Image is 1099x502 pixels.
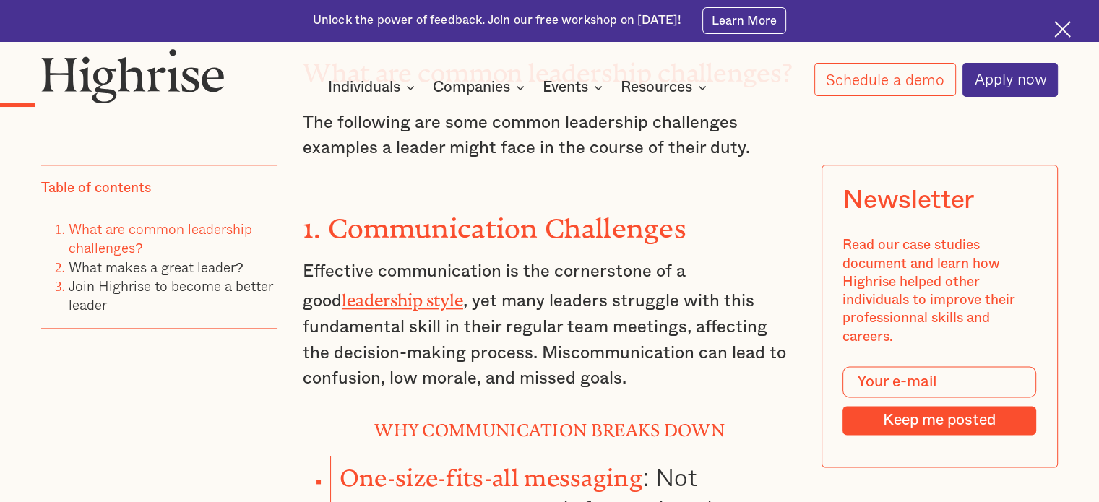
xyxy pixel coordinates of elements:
div: Table of contents [41,179,151,197]
input: Your e-mail [843,367,1037,398]
div: Resources [621,79,692,96]
strong: Why Communication Breaks Down [374,420,725,431]
form: Modal Form [843,367,1037,436]
input: Keep me posted [843,406,1037,435]
div: Companies [433,79,510,96]
div: Individuals [328,79,400,96]
strong: One-size-fits-all messaging [340,464,642,480]
div: Resources [621,79,711,96]
a: leadership style [342,290,463,301]
a: What are common leadership challenges? [69,218,252,258]
div: Individuals [328,79,419,96]
a: Schedule a demo [814,63,956,96]
img: Cross icon [1054,21,1071,38]
strong: 1. Communication Challenges [303,212,686,230]
div: Read our case studies document and learn how Highrise helped other individuals to improve their p... [843,237,1037,347]
a: Join Highrise to become a better leader [69,275,272,315]
div: Events [543,79,588,96]
a: Apply now [962,63,1058,97]
a: What makes a great leader? [69,256,243,277]
div: Unlock the power of feedback. Join our free workshop on [DATE]! [313,12,681,29]
p: Effective communication is the cornerstone of a good , yet many leaders struggle with this fundam... [303,259,796,392]
p: The following are some common leadership challenges examples a leader might face in the course of... [303,111,796,162]
div: Events [543,79,607,96]
a: Learn More [702,7,787,33]
div: Newsletter [843,186,974,216]
img: Highrise logo [41,48,225,104]
div: Companies [433,79,529,96]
